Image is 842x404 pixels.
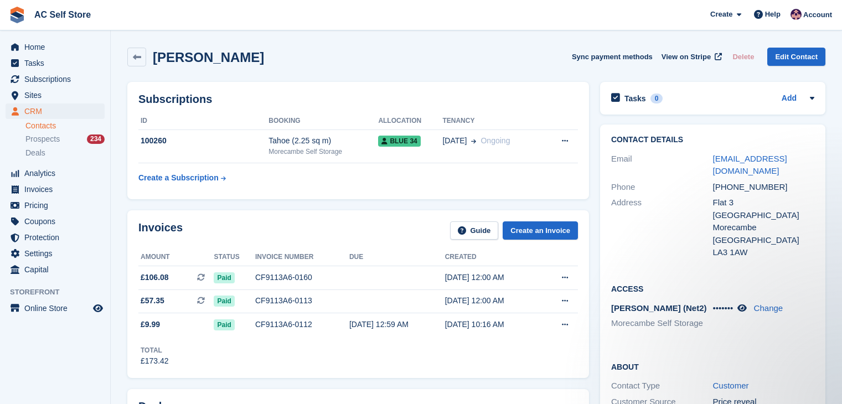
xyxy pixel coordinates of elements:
div: Email [611,153,713,178]
div: [DATE] 10:16 AM [445,319,541,330]
span: Analytics [24,165,91,181]
h2: Invoices [138,221,183,240]
span: Capital [24,262,91,277]
span: £106.08 [141,272,169,283]
a: menu [6,262,105,277]
a: menu [6,39,105,55]
a: [EMAIL_ADDRESS][DOMAIN_NAME] [713,154,787,176]
span: Pricing [24,198,91,213]
span: Home [24,39,91,55]
div: [GEOGRAPHIC_DATA] [713,209,815,222]
span: View on Stripe [662,51,711,63]
button: Delete [728,48,758,66]
div: Morecambe [713,221,815,234]
a: Guide [450,221,499,240]
div: Tahoe (2.25 sq m) [268,135,378,147]
span: £9.99 [141,319,160,330]
a: Edit Contact [767,48,825,66]
th: Invoice number [255,248,349,266]
a: menu [6,165,105,181]
span: Sites [24,87,91,103]
div: Morecambe Self Storage [268,147,378,157]
div: £173.42 [141,355,169,367]
h2: Contact Details [611,136,814,144]
div: LA3 1AW [713,246,815,259]
span: Ongoing [481,136,510,145]
th: ID [138,112,268,130]
th: Due [349,248,445,266]
a: Change [754,303,783,313]
span: [DATE] [442,135,467,147]
span: Account [803,9,832,20]
th: Amount [138,248,214,266]
div: [DATE] 12:00 AM [445,295,541,307]
a: Prospects 234 [25,133,105,145]
th: Status [214,248,255,266]
div: 0 [650,94,663,103]
a: Contacts [25,121,105,131]
div: Flat 3 [713,196,815,209]
div: 234 [87,134,105,144]
span: Storefront [10,287,110,298]
h2: [PERSON_NAME] [153,50,264,65]
img: Ted Cox [791,9,802,20]
a: menu [6,71,105,87]
span: Subscriptions [24,71,91,87]
span: Help [765,9,781,20]
span: Deals [25,148,45,158]
h2: Tasks [624,94,646,103]
div: CF9113A6-0160 [255,272,349,283]
div: Phone [611,181,713,194]
a: View on Stripe [657,48,724,66]
a: Deals [25,147,105,159]
a: Create a Subscription [138,168,226,188]
th: Allocation [378,112,442,130]
span: £57.35 [141,295,164,307]
a: menu [6,55,105,71]
a: AC Self Store [30,6,95,24]
span: Paid [214,296,234,307]
button: Sync payment methods [572,48,653,66]
a: menu [6,246,105,261]
div: [PHONE_NUMBER] [713,181,815,194]
span: Paid [214,319,234,330]
div: [DATE] 12:59 AM [349,319,445,330]
a: menu [6,230,105,245]
div: Create a Subscription [138,172,219,184]
div: CF9113A6-0113 [255,295,349,307]
th: Created [445,248,541,266]
th: Tenancy [442,112,543,130]
a: menu [6,301,105,316]
div: Contact Type [611,380,713,392]
h2: Access [611,283,814,294]
span: Online Store [24,301,91,316]
a: menu [6,214,105,229]
a: Create an Invoice [503,221,578,240]
a: menu [6,87,105,103]
a: menu [6,182,105,197]
a: menu [6,103,105,119]
span: Prospects [25,134,60,144]
span: Protection [24,230,91,245]
a: Preview store [91,302,105,315]
span: Settings [24,246,91,261]
div: Address [611,196,713,259]
span: [PERSON_NAME] (Net2) [611,303,707,313]
div: [DATE] 12:00 AM [445,272,541,283]
span: Blue 34 [378,136,420,147]
h2: Subscriptions [138,93,578,106]
li: Morecambe Self Storage [611,317,713,330]
div: CF9113A6-0112 [255,319,349,330]
a: menu [6,198,105,213]
a: Add [782,92,797,105]
th: Booking [268,112,378,130]
div: [GEOGRAPHIC_DATA] [713,234,815,247]
h2: About [611,361,814,372]
span: ••••••• [713,303,733,313]
span: Paid [214,272,234,283]
a: Customer [713,381,749,390]
span: CRM [24,103,91,119]
span: Create [710,9,732,20]
span: Coupons [24,214,91,229]
div: 100260 [138,135,268,147]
